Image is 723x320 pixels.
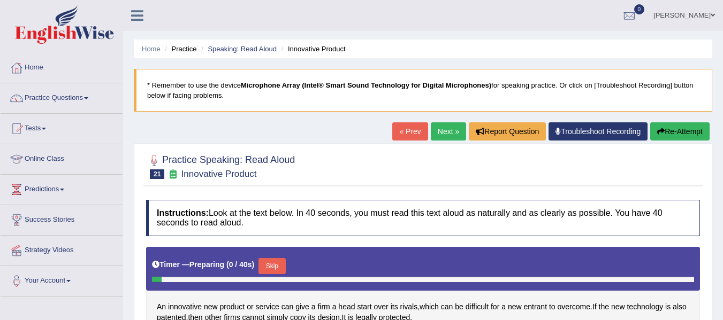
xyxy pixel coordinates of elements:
[549,301,555,313] span: Click to see word definition
[523,301,547,313] span: Click to see word definition
[279,44,346,54] li: Innovative Product
[311,301,316,313] span: Click to see word definition
[338,301,355,313] span: Click to see word definition
[357,301,371,313] span: Click to see word definition
[181,169,257,179] small: Innovative Product
[1,175,123,201] a: Predictions
[226,260,229,269] b: (
[317,301,330,313] span: Click to see word definition
[391,301,398,313] span: Click to see word definition
[157,301,166,313] span: Click to see word definition
[258,258,285,274] button: Skip
[441,301,453,313] span: Click to see word definition
[167,169,178,179] small: Exam occurring question
[152,261,254,269] h5: Timer —
[247,301,253,313] span: Click to see word definition
[627,301,663,313] span: Click to see word definition
[1,83,123,110] a: Practice Questions
[1,236,123,262] a: Strategy Videos
[501,301,506,313] span: Click to see word definition
[142,45,161,53] a: Home
[134,69,712,112] blockquote: * Remember to use the device for speaking practice. Or click on [Troubleshoot Recording] button b...
[1,53,123,80] a: Home
[1,266,123,293] a: Your Account
[392,122,428,141] a: « Prev
[162,44,196,54] li: Practice
[281,301,294,313] span: Click to see word definition
[146,152,295,179] h2: Practice Speaking: Read Aloud
[420,301,439,313] span: Click to see word definition
[634,4,645,14] span: 0
[374,301,389,313] span: Click to see word definition
[189,260,224,269] b: Preparing
[157,208,209,217] b: Instructions:
[558,301,590,313] span: Click to see word definition
[491,301,499,313] span: Click to see word definition
[168,301,202,313] span: Click to see word definition
[150,169,164,179] span: 21
[220,301,245,313] span: Click to see word definition
[673,301,687,313] span: Click to see word definition
[592,301,597,313] span: Click to see word definition
[146,200,700,236] h4: Look at the text below. In 40 seconds, you must read this text aloud as naturally and as clearly ...
[431,122,466,141] a: Next »
[208,45,277,53] a: Speaking: Read Aloud
[1,144,123,171] a: Online Class
[469,122,546,141] button: Report Question
[650,122,710,141] button: Re-Attempt
[549,122,648,141] a: Troubleshoot Recording
[204,301,218,313] span: Click to see word definition
[332,301,337,313] span: Click to see word definition
[1,114,123,141] a: Tests
[466,301,489,313] span: Click to see word definition
[611,301,625,313] span: Click to see word definition
[229,260,252,269] b: 0 / 40s
[252,260,255,269] b: )
[1,205,123,232] a: Success Stories
[508,301,522,313] span: Click to see word definition
[455,301,463,313] span: Click to see word definition
[295,301,309,313] span: Click to see word definition
[665,301,671,313] span: Click to see word definition
[255,301,279,313] span: Click to see word definition
[599,301,609,313] span: Click to see word definition
[241,81,491,89] b: Microphone Array (Intel® Smart Sound Technology for Digital Microphones)
[400,301,418,313] span: Click to see word definition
